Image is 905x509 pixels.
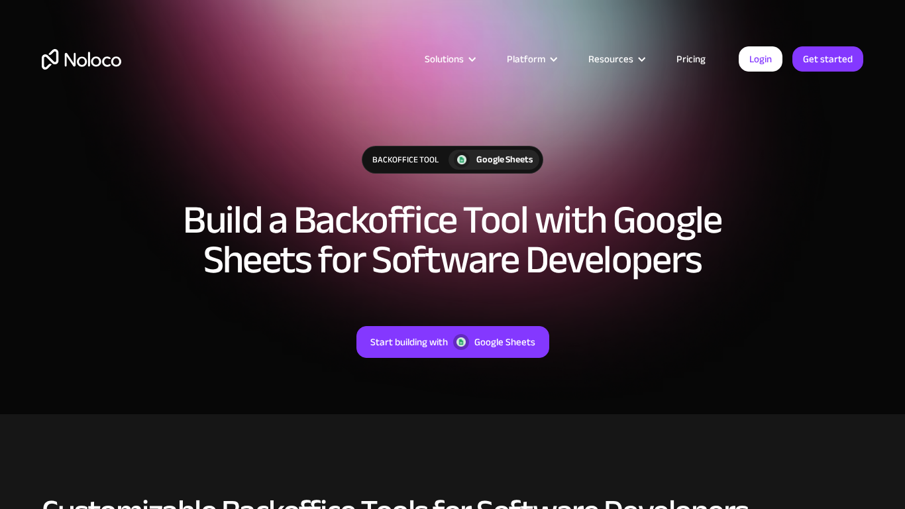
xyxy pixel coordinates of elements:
[474,333,535,351] div: Google Sheets
[476,152,533,167] div: Google Sheets
[356,326,549,358] a: Start building withGoogle Sheets
[408,50,490,68] div: Solutions
[507,50,545,68] div: Platform
[572,50,660,68] div: Resources
[362,146,449,173] div: Backoffice Tool
[792,46,863,72] a: Get started
[370,333,448,351] div: Start building with
[588,50,633,68] div: Resources
[660,50,722,68] a: Pricing
[425,50,464,68] div: Solutions
[154,200,751,280] h1: Build a Backoffice Tool with Google Sheets for Software Developers
[490,50,572,68] div: Platform
[42,49,121,70] a: home
[739,46,782,72] a: Login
